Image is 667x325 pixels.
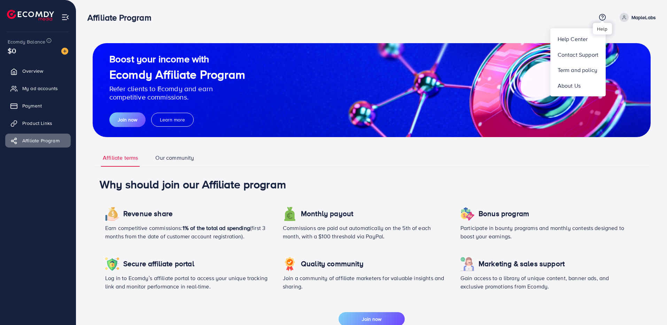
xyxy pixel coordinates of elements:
[87,13,157,23] h3: Affiliate Program
[479,209,529,218] h4: Bonus program
[109,112,146,127] button: Join now
[123,209,173,218] h4: Revenue share
[109,85,245,93] p: Refer clients to Ecomdy and earn
[154,154,196,167] a: Our community
[5,116,71,130] a: Product Links
[617,13,656,22] a: MapleLabs
[5,99,71,113] a: Payment
[558,35,588,43] span: Help Center
[100,177,644,191] h1: Why should join our Affiliate program
[8,46,16,56] span: $0
[301,260,364,268] h4: Quality community
[558,81,581,90] span: About Us
[105,257,119,271] img: icon revenue share
[5,134,71,148] a: Affiliate Program
[283,274,449,291] p: Join a community of affiliate marketers for valuable insights and sharing.
[301,209,353,218] h4: Monthly payout
[109,53,245,65] h2: Boost your income with
[183,224,250,232] span: 1% of the total ad spending
[109,68,245,82] h1: Ecomdy Affiliate Program
[479,260,565,268] h4: Marketing & sales support
[460,274,627,291] p: Gain access to a library of unique content, banner ads, and exclusive promotions from Ecomdy.
[637,294,662,320] iframe: Chat
[558,66,597,74] span: Term and policy
[593,23,612,34] div: Help
[61,48,68,55] img: image
[283,224,449,240] p: Commissions are paid out automatically on the 5th of each month, with a $100 threshold via PayPal.
[123,260,194,268] h4: Secure affiliate portal
[151,113,194,127] button: Learn more
[558,50,598,59] span: Contact Support
[109,93,245,101] p: competitive commissions.
[7,10,54,21] img: logo
[8,38,45,45] span: Ecomdy Balance
[460,224,627,240] p: Participate in bounty programs and monthly contests designed to boost your earnings.
[5,64,71,78] a: Overview
[105,224,272,240] p: Earn competitive commissions: (first 3 months from the date of customer account registration).
[283,207,297,221] img: icon revenue share
[460,207,474,221] img: icon revenue share
[631,13,656,22] p: MapleLabs
[22,85,58,92] span: My ad accounts
[101,154,140,167] a: Affiliate terms
[22,68,43,74] span: Overview
[22,102,42,109] span: Payment
[362,316,381,323] span: Join now
[283,257,297,271] img: icon revenue share
[22,120,52,127] span: Product Links
[460,257,474,271] img: icon revenue share
[5,81,71,95] a: My ad accounts
[61,13,69,21] img: menu
[93,43,651,137] img: guide
[105,207,119,221] img: icon revenue share
[22,137,60,144] span: Affiliate Program
[118,116,137,123] span: Join now
[105,274,272,291] p: Log in to Ecomdy’s affiliate portal to access your unique tracking link and monitor performance i...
